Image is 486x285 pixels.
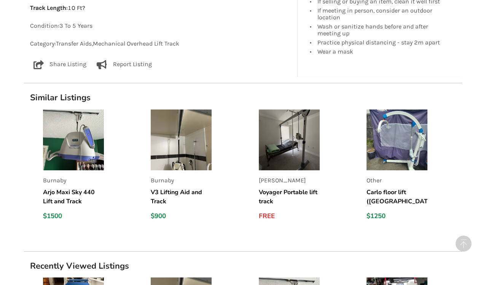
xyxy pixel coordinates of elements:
[30,4,292,13] p: : 10 Ft?
[366,176,427,185] p: Other
[366,212,427,220] div: $1250
[43,176,104,185] p: Burnaby
[30,40,292,48] p: Category: Transfer Aids , Mechanical Overhead Lift Track
[151,188,212,206] h5: V3 Lifting Aid and Track
[113,60,152,69] p: Report Listing
[259,188,320,206] h5: Voyager Portable lift track
[151,109,246,227] a: listingBurnabyV3 Lifting Aid and Track$900
[366,109,462,227] a: listingOtherCarlo floor lift ([GEOGRAPHIC_DATA])$1250
[259,176,320,185] p: [PERSON_NAME]
[259,109,354,227] a: listing[PERSON_NAME]Voyager Portable lift trackFREE
[30,22,292,30] p: Condition: 3 To 5 Years
[151,109,212,170] img: listing
[49,60,86,69] p: Share Listing
[151,212,212,220] div: $900
[259,212,320,220] div: FREE
[317,38,446,47] div: Practice physical distancing - stay 2m apart
[317,6,446,22] div: If meeting in person, consider an outdoor location
[43,212,104,220] div: $1500
[24,92,462,103] h1: Similar Listings
[259,109,320,170] img: listing
[151,176,212,185] p: Burnaby
[366,188,427,206] h5: Carlo floor lift ([GEOGRAPHIC_DATA])
[317,22,446,38] div: Wash or sanitize hands before and after meeting up
[24,261,462,271] h1: Recently Viewed Listings
[30,4,66,11] strong: Track Length
[43,109,139,227] a: listingBurnabyArjo Maxi Sky 440 Lift and Track$1500
[366,109,427,170] img: listing
[317,47,446,55] div: Wear a mask
[43,188,104,206] h5: Arjo Maxi Sky 440 Lift and Track
[43,109,104,170] img: listing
